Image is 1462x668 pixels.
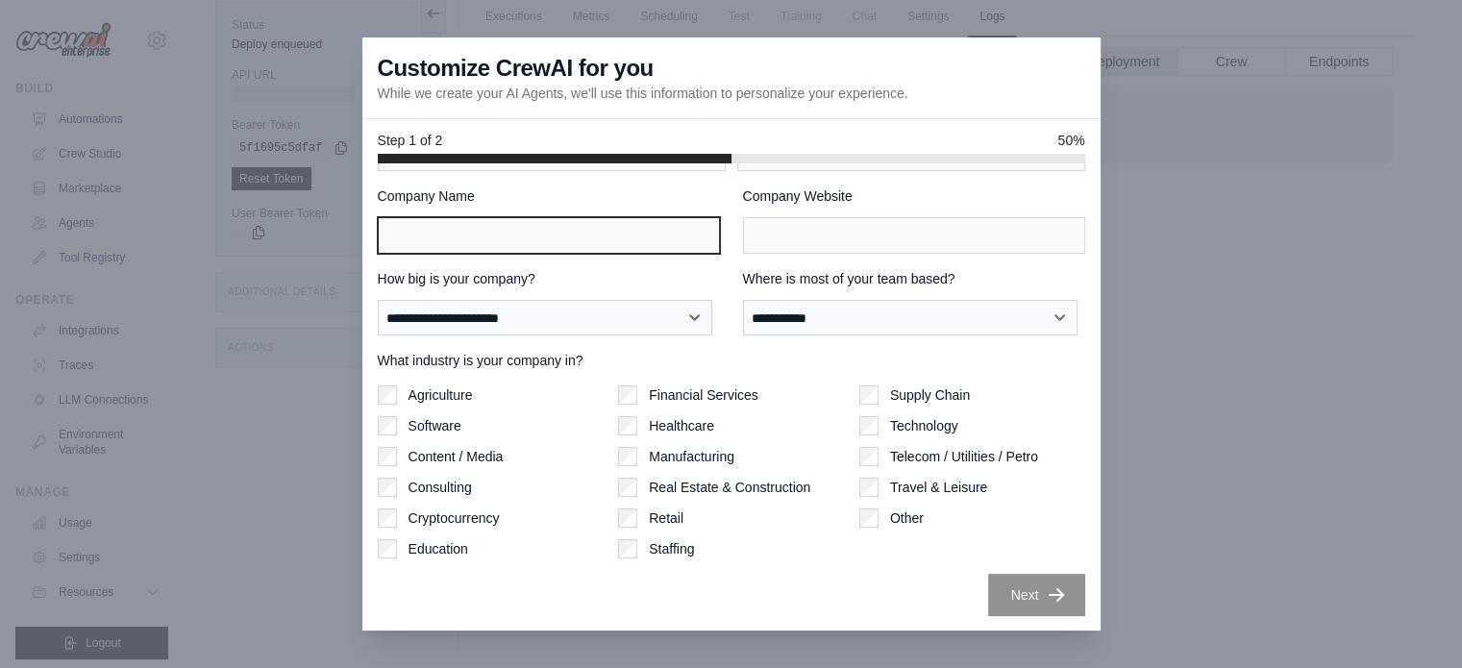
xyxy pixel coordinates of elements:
[743,186,1085,206] label: Company Website
[649,508,683,528] label: Retail
[649,385,758,405] label: Financial Services
[378,53,654,84] h3: Customize CrewAI for you
[378,84,908,103] p: While we create your AI Agents, we'll use this information to personalize your experience.
[890,447,1038,466] label: Telecom / Utilities / Petro
[649,478,810,497] label: Real Estate & Construction
[649,539,694,558] label: Staffing
[890,508,924,528] label: Other
[890,416,958,435] label: Technology
[988,574,1085,616] button: Next
[1366,576,1462,668] iframe: Chat Widget
[409,385,473,405] label: Agriculture
[378,351,1085,370] label: What industry is your company in?
[890,478,987,497] label: Travel & Leisure
[649,416,714,435] label: Healthcare
[409,416,461,435] label: Software
[1057,131,1084,150] span: 50%
[409,447,504,466] label: Content / Media
[743,269,1085,288] label: Where is most of your team based?
[890,385,970,405] label: Supply Chain
[409,478,472,497] label: Consulting
[649,447,734,466] label: Manufacturing
[378,131,443,150] span: Step 1 of 2
[409,508,500,528] label: Cryptocurrency
[409,539,468,558] label: Education
[378,186,720,206] label: Company Name
[378,269,720,288] label: How big is your company?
